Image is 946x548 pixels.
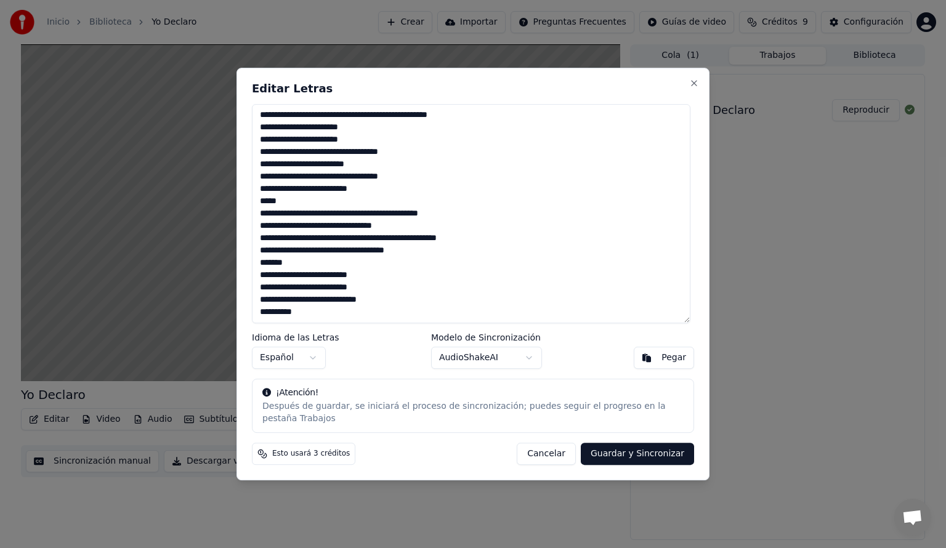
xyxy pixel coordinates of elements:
button: Cancelar [517,443,576,465]
label: Modelo de Sincronización [431,333,542,342]
div: Después de guardar, se iniciará el proceso de sincronización; puedes seguir el progreso en la pes... [262,400,684,425]
div: Pegar [661,352,686,364]
button: Pegar [634,347,694,369]
button: Guardar y Sincronizar [581,443,694,465]
div: ¡Atención! [262,387,684,399]
h2: Editar Letras [252,83,694,94]
span: Esto usará 3 créditos [272,449,350,459]
label: Idioma de las Letras [252,333,339,342]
